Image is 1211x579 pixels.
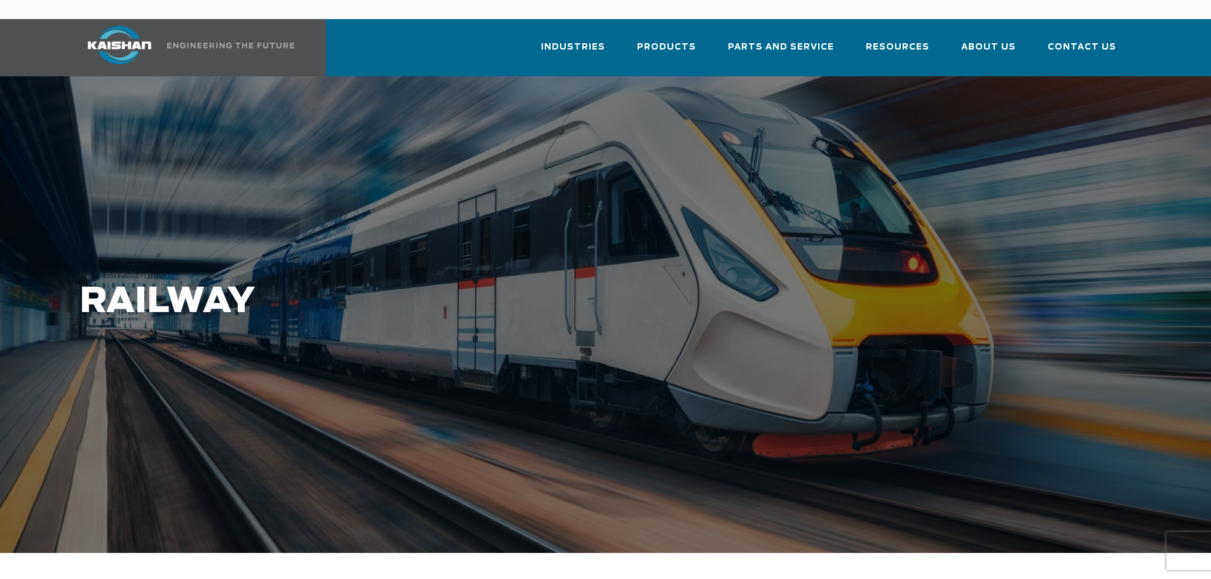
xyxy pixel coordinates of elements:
span: Parts and Service [728,40,834,55]
span: Contact Us [1048,40,1116,55]
a: Parts and Service [728,31,834,74]
span: Industries [541,40,605,55]
span: Products [637,40,696,55]
a: About Us [961,31,1016,74]
span: About Us [961,40,1016,55]
span: Resources [866,40,929,55]
a: Products [637,31,696,74]
a: Industries [541,31,605,74]
h1: Railway [79,282,954,322]
img: kaishan logo [72,26,167,64]
img: Engineering the future [167,43,294,48]
a: Kaishan USA [72,19,297,76]
a: Resources [866,31,929,74]
a: Contact Us [1048,31,1116,74]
